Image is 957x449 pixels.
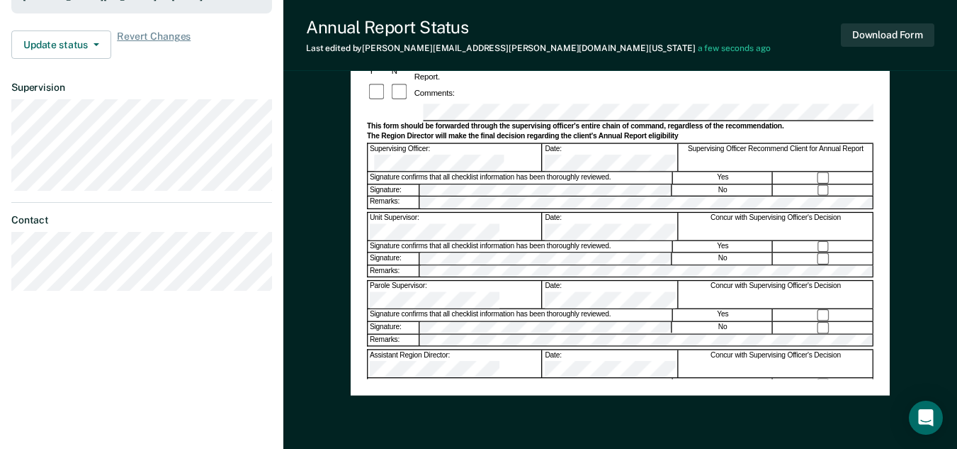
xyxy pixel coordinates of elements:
div: Date: [543,350,678,377]
dt: Supervision [11,82,272,94]
div: Yes [674,379,773,390]
div: Yes [674,172,773,183]
button: Update status [11,31,111,59]
div: Signature: [368,322,419,333]
div: Signature: [368,253,419,265]
div: Concur with Supervising Officer's Decision [679,350,873,377]
div: No [674,253,774,265]
div: Remarks: [368,335,419,346]
div: Unit Supervisor: [368,213,542,240]
span: a few seconds ago [698,43,771,53]
div: Comments: [412,87,456,98]
span: Revert Changes [117,31,191,59]
div: Remarks: [368,197,419,209]
div: Concur with Supervising Officer's Decision [679,282,873,309]
div: Signature confirms that all checklist information has been thoroughly reviewed. [368,379,672,390]
button: Download Form [841,23,934,47]
div: Remarks: [368,266,419,277]
div: Signature: [368,184,419,196]
div: Signature confirms that all checklist information has been thoroughly reviewed. [368,309,672,321]
div: Open Intercom Messenger [909,401,943,435]
dt: Contact [11,214,272,226]
div: Date: [543,144,678,171]
div: Supervising Officer: [368,144,542,171]
div: Parole Supervisor: [368,282,542,309]
div: The Region Director will make the final decision regarding the client's Annual Report eligibility [367,133,873,142]
div: No [674,322,774,333]
div: Assistant Region Director: [368,350,542,377]
div: This form should be forwarded through the supervising officer's entire chain of command, regardle... [367,122,873,131]
div: Concur with Supervising Officer's Decision [679,213,873,240]
div: Signature confirms that all checklist information has been thoroughly reviewed. [368,240,672,252]
div: Supervising Officer Recommend Client for Annual Report [679,144,873,171]
div: Last edited by [PERSON_NAME][EMAIL_ADDRESS][PERSON_NAME][DOMAIN_NAME][US_STATE] [306,43,771,53]
div: No [674,184,774,196]
div: Signature confirms that all checklist information has been thoroughly reviewed. [368,172,672,183]
div: Yes [674,240,773,252]
div: Annual Report Status [306,17,771,38]
div: Date: [543,213,678,240]
div: Date: [543,282,678,309]
div: Yes [674,309,773,321]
